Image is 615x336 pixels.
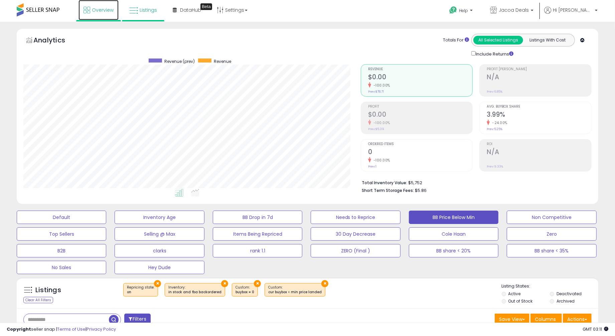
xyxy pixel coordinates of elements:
span: Profit [368,105,473,109]
button: BB share < 35% [507,244,596,257]
button: × [321,280,328,287]
button: rank 1.1 [213,244,302,257]
button: No Sales [17,261,106,274]
button: Zero [507,227,596,241]
small: -100.00% [371,158,390,163]
button: B2B [17,244,106,257]
span: Revenue [368,68,473,71]
span: Listings [140,7,157,13]
small: Prev: 6.85% [487,90,502,94]
span: Overview [92,7,114,13]
span: Revenue [214,59,231,64]
h2: $0.00 [368,111,473,120]
strong: Copyright [7,326,31,332]
button: ZERO (Final ) [311,244,400,257]
span: Custom: [268,285,322,295]
div: in stock and fba backordered [168,290,221,295]
h5: Listings [35,286,61,295]
button: Selling @ Max [115,227,204,241]
small: -100.00% [371,83,390,88]
div: seller snap | | [7,326,116,333]
span: Revenue (prev) [164,59,195,64]
span: Custom: [236,285,254,295]
div: Totals For [443,37,469,43]
button: All Selected Listings [473,36,523,44]
label: Archived [557,298,575,304]
button: Needs to Reprice [311,211,400,224]
button: Cole Haan [409,227,498,241]
button: clarks [115,244,204,257]
span: Help [459,8,468,13]
div: Include Returns [466,50,521,58]
a: Privacy Policy [87,326,116,332]
div: on [127,290,154,295]
i: Get Help [449,6,457,14]
b: Total Inventory Value: [362,180,407,186]
span: Columns [535,316,556,323]
button: Listings With Cost [523,36,573,44]
a: Help [444,1,479,22]
span: Inventory : [168,285,221,295]
button: 30 Day Decrease [311,227,400,241]
h2: N/A [487,148,591,157]
label: Deactivated [557,291,582,297]
span: Jacoa Deals [499,7,529,13]
span: 2025-09-9 03:11 GMT [583,326,608,332]
button: BB Price Below Min [409,211,498,224]
div: Tooltip anchor [200,3,212,10]
button: × [221,280,228,287]
label: Active [508,291,521,297]
h2: 3.99% [487,111,591,120]
button: Default [17,211,106,224]
button: Actions [563,314,592,325]
span: Hi [PERSON_NAME] [553,7,593,13]
small: Prev: 5.25% [487,127,502,131]
span: Profit [PERSON_NAME] [487,68,591,71]
button: Non Competitive [507,211,596,224]
span: Repricing state : [127,285,154,295]
button: BB share < 20% [409,244,498,257]
small: Prev: $5.39 [368,127,384,131]
button: × [154,280,161,287]
div: cur buybox < min price landed [268,290,322,295]
button: Filters [124,314,150,325]
div: buybox = 0 [236,290,254,295]
small: -24.00% [490,120,507,125]
button: Columns [530,314,562,325]
h2: $0.00 [368,73,473,82]
small: Prev: 1 [368,164,376,169]
span: Avg. Buybox Share [487,105,591,109]
b: Short Term Storage Fees: [362,188,414,193]
h5: Analytics [33,35,78,46]
button: Hey Dude [115,261,204,274]
small: -100.00% [371,120,390,125]
li: $5,752 [362,178,587,186]
button: Inventory Age [115,211,204,224]
button: Items Being Repriced [213,227,302,241]
button: Save View [495,314,529,325]
span: Ordered Items [368,142,473,146]
span: ROI [487,142,591,146]
button: × [254,280,261,287]
h2: N/A [487,73,591,82]
small: Prev: 9.33% [487,164,503,169]
p: Listing States: [502,283,598,290]
button: BB Drop in 7d [213,211,302,224]
a: Terms of Use [57,326,86,332]
small: Prev: $78.71 [368,90,384,94]
a: Hi [PERSON_NAME] [544,7,598,22]
div: Clear All Filters [23,297,53,303]
label: Out of Stock [508,298,533,304]
span: DataHub [180,7,201,13]
span: $5.86 [415,187,427,194]
button: Top Sellers [17,227,106,241]
h2: 0 [368,148,473,157]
